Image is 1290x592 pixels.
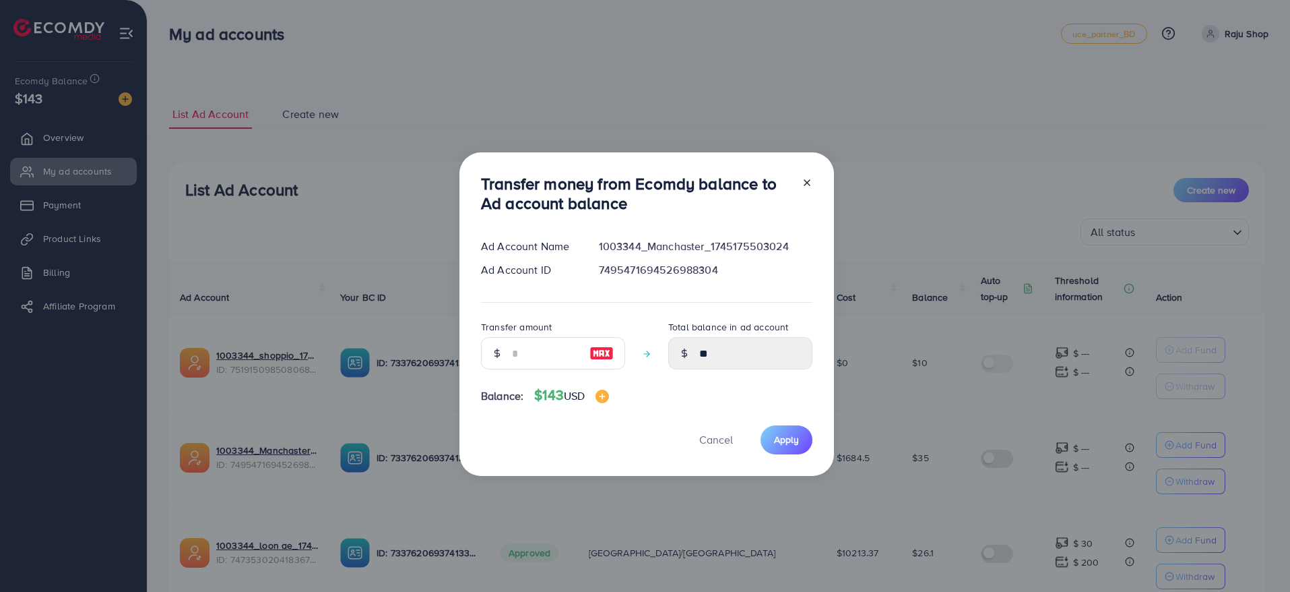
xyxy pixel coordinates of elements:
span: USD [564,388,585,403]
span: Apply [774,433,799,446]
button: Cancel [682,425,750,454]
div: 7495471694526988304 [588,262,823,278]
div: Ad Account ID [470,262,588,278]
span: Cancel [699,432,733,447]
div: Ad Account Name [470,239,588,254]
div: 1003344_Manchaster_1745175503024 [588,239,823,254]
h3: Transfer money from Ecomdy balance to Ad account balance [481,174,791,213]
span: Balance: [481,388,523,404]
button: Apply [761,425,812,454]
img: image [595,390,609,403]
iframe: Chat [1233,531,1280,582]
label: Total balance in ad account [668,320,788,334]
img: image [589,345,614,361]
h4: $143 [534,387,609,404]
label: Transfer amount [481,320,552,334]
